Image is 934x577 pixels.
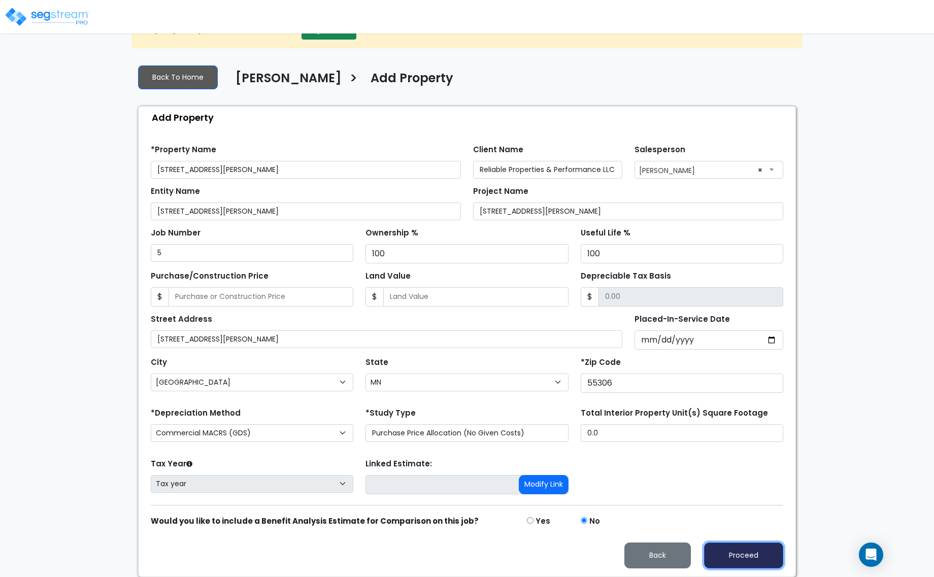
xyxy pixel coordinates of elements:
[473,144,523,156] label: Client Name
[151,287,169,307] span: $
[151,330,622,348] input: Street Address
[371,71,453,88] h4: Add Property
[473,186,528,197] label: Project Name
[589,516,600,527] label: No
[365,287,384,307] span: $
[349,70,358,90] h3: >
[151,244,353,262] input: Job Number
[473,202,783,220] input: Project Name
[383,287,568,307] input: Land Value
[151,314,212,325] label: Street Address
[581,408,768,419] label: Total Interior Property Unit(s) Square Footage
[581,270,671,282] label: Depreciable Tax Basis
[624,542,691,568] button: Back
[635,161,784,179] span: Micah Eisentrager
[151,186,200,197] label: Entity Name
[151,144,216,156] label: *Property Name
[4,7,90,27] img: logo_pro_r.png
[151,408,241,419] label: *Depreciation Method
[151,202,461,220] input: Entity Name
[536,516,550,527] label: Yes
[151,357,167,368] label: City
[151,227,201,239] label: Job Number
[151,161,461,179] input: Property Name
[365,244,568,263] input: Ownership %
[138,65,218,89] a: Back To Home
[635,161,783,178] span: Micah Eisentrager
[169,287,353,307] input: Purchase or Construction Price
[236,71,342,88] h4: [PERSON_NAME]
[144,107,795,128] div: Add Property
[581,357,621,368] label: *Zip Code
[581,424,783,442] input: total square foot
[228,71,342,92] a: [PERSON_NAME]
[859,542,883,567] div: Open Intercom Messenger
[365,357,388,368] label: State
[151,270,269,282] label: Purchase/Construction Price
[581,287,599,307] span: $
[365,270,411,282] label: Land Value
[616,548,699,561] a: Back
[365,227,418,239] label: Ownership %
[635,144,685,156] label: Salesperson
[581,374,783,393] input: Zip Code
[365,408,416,419] label: *Study Type
[363,71,453,92] a: Add Property
[635,314,730,325] label: Placed-In-Service Date
[598,287,783,307] input: 0.00
[365,458,432,470] label: Linked Estimate:
[581,227,630,239] label: Useful Life %
[704,542,783,568] button: Proceed
[581,244,783,263] input: Useful Life %
[151,458,192,470] label: Tax Year
[758,163,762,177] span: ×
[519,475,569,494] button: Modify Link
[151,516,479,526] strong: Would you like to include a Benefit Analysis Estimate for Comparison on this job?
[473,161,622,179] input: Client Name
